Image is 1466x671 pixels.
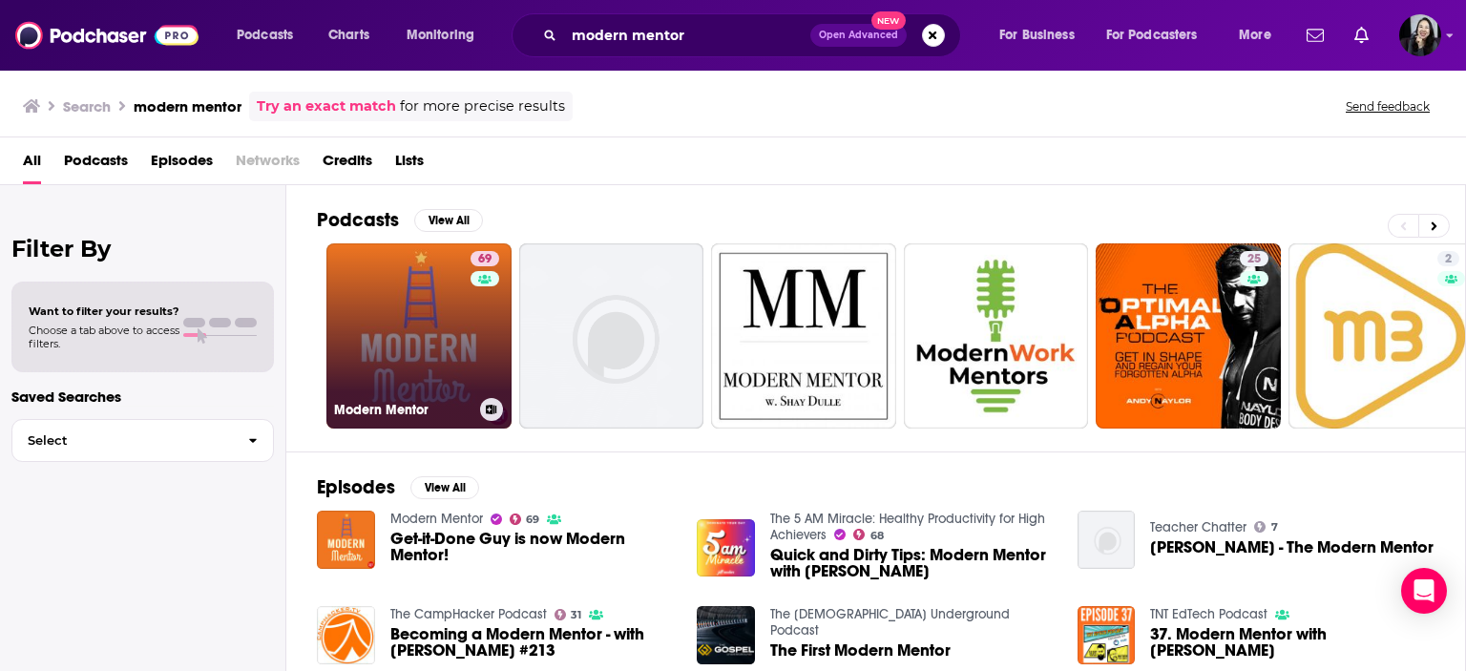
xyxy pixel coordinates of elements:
[11,235,274,262] h2: Filter By
[390,511,483,527] a: Modern Mentor
[1254,521,1278,533] a: 7
[1150,519,1246,535] a: Teacher Chatter
[1150,606,1267,622] a: TNT EdTech Podcast
[334,402,472,418] h3: Modern Mentor
[15,17,199,53] img: Podchaser - Follow, Share and Rate Podcasts
[871,11,906,30] span: New
[390,531,675,563] a: Get-it-Done Guy is now Modern Mentor!
[134,97,241,115] h3: modern mentor
[1299,19,1331,52] a: Show notifications dropdown
[1106,22,1198,49] span: For Podcasters
[317,606,375,664] img: Becoming a Modern Mentor - with Michael Garcia - CampHacker #213
[1347,19,1376,52] a: Show notifications dropdown
[770,547,1055,579] span: Quick and Dirty Tips: Modern Mentor with [PERSON_NAME]
[1437,251,1459,266] a: 2
[400,95,565,117] span: for more precise results
[29,304,179,318] span: Want to filter your results?
[151,145,213,184] a: Episodes
[64,145,128,184] a: Podcasts
[390,606,547,622] a: The CampHacker Podcast
[11,388,274,406] p: Saved Searches
[328,22,369,49] span: Charts
[317,511,375,569] img: Get-it-Done Guy is now Modern Mentor!
[1225,20,1295,51] button: open menu
[326,243,512,429] a: 69Modern Mentor
[1078,606,1136,664] img: 37. Modern Mentor with Matthew Joseph
[1150,626,1435,659] a: 37. Modern Mentor with Matthew Joseph
[393,20,499,51] button: open menu
[555,609,582,620] a: 31
[770,642,951,659] a: The First Modern Mentor
[770,511,1045,543] a: The 5 AM Miracle: Healthy Productivity for High Achievers
[571,611,581,619] span: 31
[819,31,898,40] span: Open Advanced
[317,208,399,232] h2: Podcasts
[770,606,1010,639] a: The Gospel Underground Podcast
[23,145,41,184] a: All
[530,13,979,57] div: Search podcasts, credits, & more...
[1271,523,1278,532] span: 7
[63,97,111,115] h3: Search
[1445,250,1452,269] span: 2
[12,434,233,447] span: Select
[414,209,483,232] button: View All
[257,95,396,117] a: Try an exact match
[1094,20,1225,51] button: open menu
[317,475,479,499] a: EpisodesView All
[770,547,1055,579] a: Quick and Dirty Tips: Modern Mentor with Rachel Cooke
[407,22,474,49] span: Monitoring
[1150,539,1434,556] a: Matthew Joseph - The Modern Mentor
[317,475,395,499] h2: Episodes
[999,22,1075,49] span: For Business
[471,251,499,266] a: 69
[697,519,755,577] img: Quick and Dirty Tips: Modern Mentor with Rachel Cooke
[11,419,274,462] button: Select
[1399,14,1441,56] img: User Profile
[564,20,810,51] input: Search podcasts, credits, & more...
[1399,14,1441,56] button: Show profile menu
[1401,568,1447,614] div: Open Intercom Messenger
[1239,22,1271,49] span: More
[870,532,884,540] span: 68
[1247,250,1261,269] span: 25
[323,145,372,184] a: Credits
[223,20,318,51] button: open menu
[316,20,381,51] a: Charts
[1340,98,1435,115] button: Send feedback
[390,626,675,659] span: Becoming a Modern Mentor - with [PERSON_NAME] #213
[390,626,675,659] a: Becoming a Modern Mentor - with Michael Garcia - CampHacker #213
[1240,251,1268,266] a: 25
[986,20,1099,51] button: open menu
[1078,511,1136,569] img: Matthew Joseph - The Modern Mentor
[237,22,293,49] span: Podcasts
[1150,539,1434,556] span: [PERSON_NAME] - The Modern Mentor
[478,250,492,269] span: 69
[317,208,483,232] a: PodcastsView All
[236,145,300,184] span: Networks
[29,324,179,350] span: Choose a tab above to access filters.
[526,515,539,524] span: 69
[395,145,424,184] a: Lists
[697,606,755,664] img: The First Modern Mentor
[810,24,907,47] button: Open AdvancedNew
[410,476,479,499] button: View All
[853,529,884,540] a: 68
[1096,243,1281,429] a: 25
[510,514,540,525] a: 69
[1399,14,1441,56] span: Logged in as marypoffenroth
[1150,626,1435,659] span: 37. Modern Mentor with [PERSON_NAME]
